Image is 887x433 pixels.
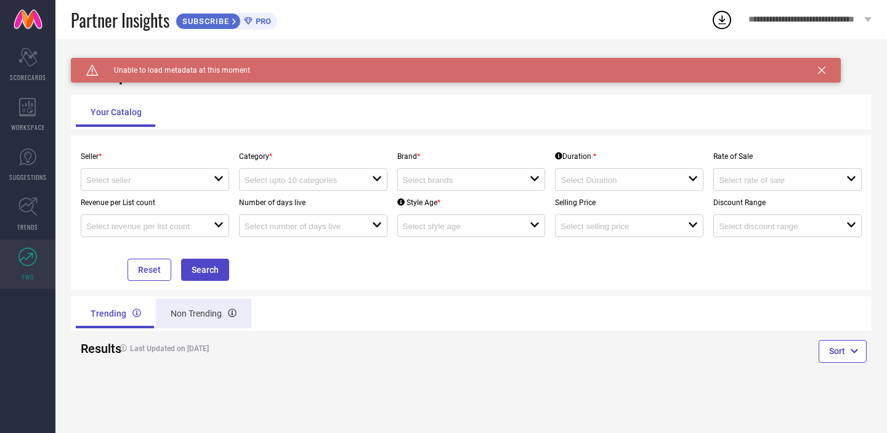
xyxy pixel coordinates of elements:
p: Category [239,152,387,161]
button: Reset [128,259,171,281]
input: Select seller [86,176,201,185]
p: Seller [81,152,229,161]
div: Trending [76,299,156,328]
input: Select revenue per list count [86,222,201,231]
a: SUBSCRIBEPRO [176,10,277,30]
span: SUGGESTIONS [9,172,47,182]
p: Brand [397,152,546,161]
input: Select brands [403,176,517,185]
span: Partner Insights [71,7,169,33]
button: Sort [819,340,867,362]
p: Rate of Sale [713,152,862,161]
div: Your Catalog [76,97,156,127]
div: Open download list [711,9,733,31]
button: Search [181,259,229,281]
span: TRENDS [17,222,38,232]
p: Discount Range [713,198,862,207]
span: WORKSPACE [11,123,45,132]
div: Duration [555,152,596,161]
input: Select number of days live [245,222,359,231]
span: SCORECARDS [10,73,46,82]
input: Select style age [403,222,517,231]
div: Non Trending [156,299,251,328]
h4: Last Updated on [DATE] [113,344,429,353]
input: Select Duration [561,176,675,185]
input: Select upto 10 categories [245,176,359,185]
h2: Results [81,341,103,356]
span: FWD [22,272,34,281]
p: Selling Price [555,198,703,207]
input: Select rate of sale [719,176,833,185]
p: Revenue per List count [81,198,229,207]
span: SUBSCRIBE [176,17,232,26]
input: Select selling price [561,222,675,231]
span: PRO [253,17,271,26]
input: Select discount range [719,222,833,231]
div: Style Age [397,198,440,207]
p: Number of days live [239,198,387,207]
span: Unable to load metadata at this moment [99,66,250,75]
